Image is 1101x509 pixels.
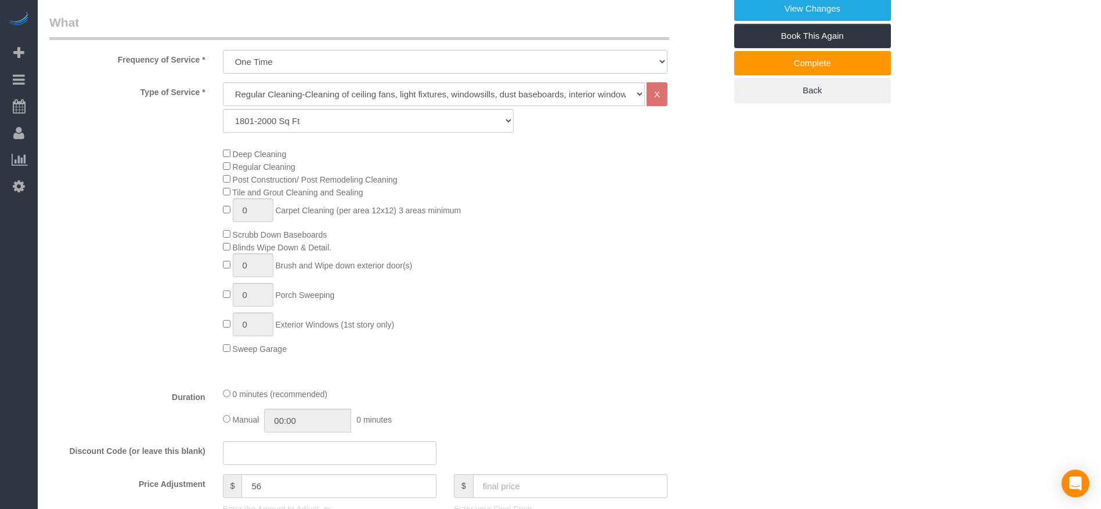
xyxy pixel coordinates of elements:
[275,206,461,215] span: Carpet Cleaning (per area 12x12) 3 areas minimum
[41,441,214,457] label: Discount Code (or leave this blank)
[233,344,287,354] span: Sweep Garage
[233,415,259,424] span: Manual
[41,82,214,98] label: Type of Service *
[734,24,891,48] a: Book This Again
[233,230,327,239] span: Scrubb Down Baseboards
[356,415,392,424] span: 0 minutes
[7,12,30,28] img: Automaid Logo
[233,162,295,172] span: Regular Cleaning
[233,390,327,399] span: 0 minutes (recommended)
[233,175,398,184] span: Post Construction/ Post Remodeling Cleaning
[41,474,214,490] label: Price Adjustment
[41,387,214,403] label: Duration
[734,78,891,103] a: Back
[232,188,363,197] span: Tile and Grout Cleaning and Sealing
[275,290,334,300] span: Porch Sweeping
[223,474,242,498] span: $
[454,474,473,498] span: $
[275,320,394,329] span: Exterior Windows (1st story only)
[233,243,331,252] span: Blinds Wipe Down & Detail.
[1062,470,1089,497] div: Open Intercom Messenger
[473,474,667,498] input: final price
[233,150,287,159] span: Deep Cleaning
[275,261,412,270] span: Brush and Wipe down exterior door(s)
[734,51,891,75] a: Complete
[41,50,214,66] label: Frequency of Service *
[49,14,669,40] legend: What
